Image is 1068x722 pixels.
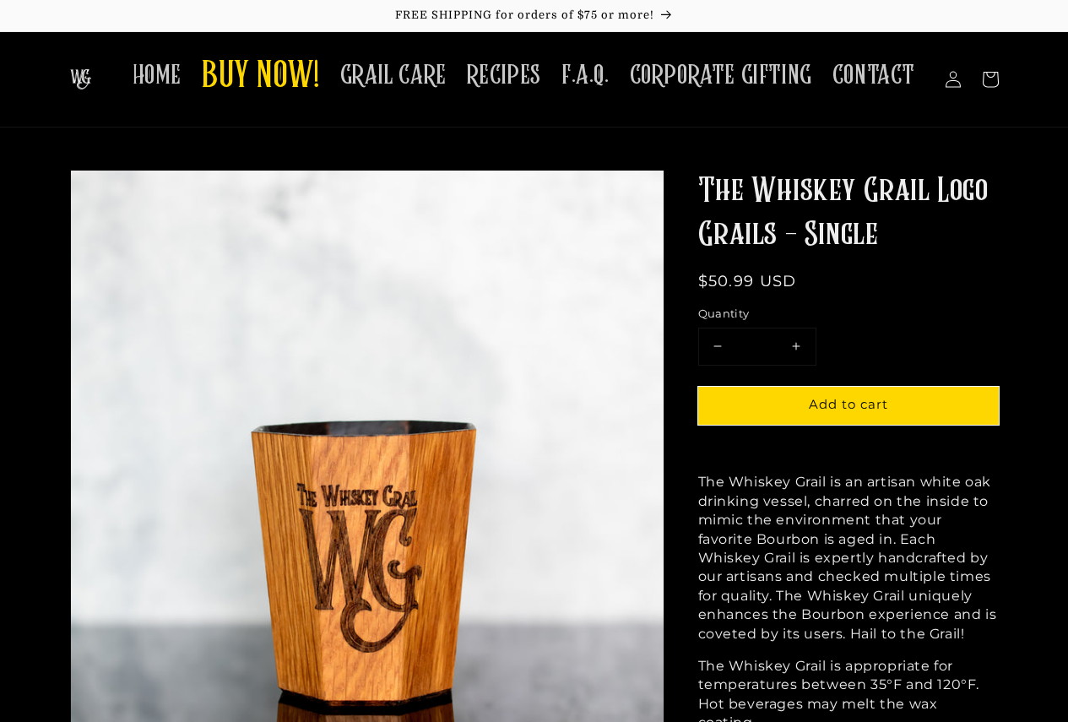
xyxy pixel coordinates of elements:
a: BUY NOW! [192,44,330,111]
label: Quantity [698,306,999,323]
span: GRAIL CARE [340,59,447,92]
a: CONTACT [822,49,925,102]
a: F.A.Q. [551,49,620,102]
span: BUY NOW! [202,54,320,100]
a: GRAIL CARE [330,49,457,102]
span: Add to cart [809,396,888,412]
span: RECIPES [467,59,541,92]
span: CORPORATE GIFTING [630,59,812,92]
p: The Whiskey Grail is an artisan white oak drinking vessel, charred on the inside to mimic the env... [698,473,999,643]
span: F.A.Q. [561,59,610,92]
span: $50.99 USD [698,272,797,290]
h1: The Whiskey Grail Logo Grails - Single [698,170,999,258]
a: RECIPES [457,49,551,102]
span: HOME [133,59,182,92]
a: CORPORATE GIFTING [620,49,822,102]
p: FREE SHIPPING for orders of $75 or more! [17,8,1051,23]
a: HOME [122,49,192,102]
button: Add to cart [698,387,999,425]
img: The Whiskey Grail [70,69,91,90]
span: CONTACT [832,59,915,92]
